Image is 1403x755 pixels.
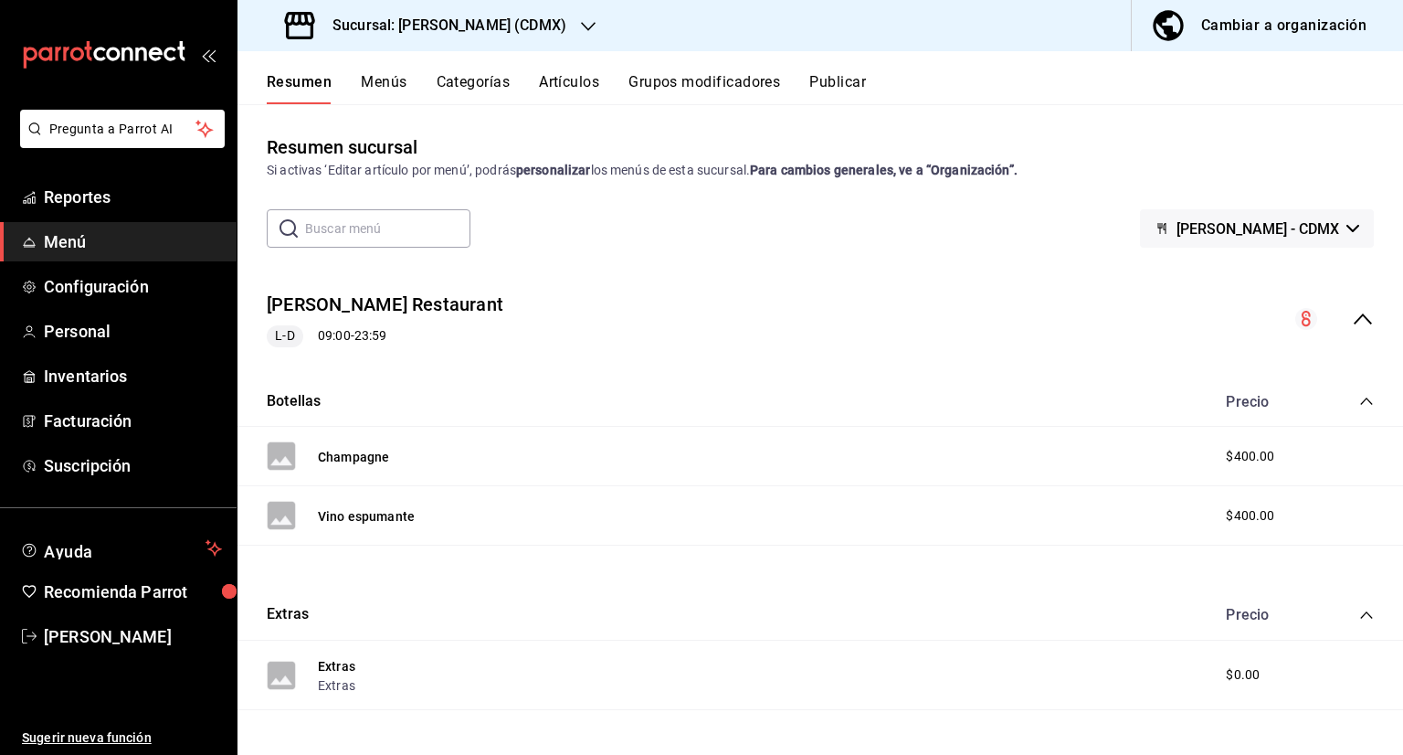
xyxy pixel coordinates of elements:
[44,409,222,433] span: Facturación
[44,624,222,649] span: [PERSON_NAME]
[44,537,198,559] span: Ayuda
[437,73,511,104] button: Categorías
[267,391,321,412] button: Botellas
[318,448,389,466] button: Champagne
[1201,13,1366,38] div: Cambiar a organización
[13,133,225,152] a: Pregunta a Parrot AI
[44,185,222,209] span: Reportes
[750,163,1018,177] strong: Para cambios generales, ve a “Organización”.
[318,507,415,526] button: Vino espumante
[267,73,332,104] button: Resumen
[44,319,222,344] span: Personal
[1140,209,1374,248] button: [PERSON_NAME] - CDMX
[361,73,406,104] button: Menús
[44,453,222,478] span: Suscripción
[267,292,503,318] button: [PERSON_NAME] Restaurant
[318,676,355,695] button: Extras
[539,73,599,104] button: Artículos
[1359,608,1374,622] button: collapse-category-row
[267,604,309,625] button: Extras
[44,364,222,388] span: Inventarios
[49,120,196,139] span: Pregunta a Parrot AI
[318,15,566,37] h3: Sucursal: [PERSON_NAME] (CDMX)
[267,325,503,347] div: 09:00 - 23:59
[809,73,866,104] button: Publicar
[1226,447,1274,466] span: $400.00
[267,161,1374,180] div: Si activas ‘Editar artículo por menú’, podrás los menús de esta sucursal.
[44,580,222,604] span: Recomienda Parrot
[1226,506,1274,526] span: $400.00
[20,110,225,148] button: Pregunta a Parrot AI
[267,133,417,161] div: Resumen sucursal
[237,277,1403,362] div: collapse-menu-row
[1226,665,1260,685] span: $0.00
[201,48,216,62] button: open_drawer_menu
[1208,393,1324,410] div: Precio
[44,274,222,299] span: Configuración
[44,229,222,254] span: Menú
[1208,606,1324,623] div: Precio
[267,73,1403,104] div: navigation tabs
[268,326,301,346] span: L-D
[318,657,355,675] button: Extras
[1359,394,1374,409] button: collapse-category-row
[22,728,222,748] span: Sugerir nueva función
[1176,220,1339,238] span: [PERSON_NAME] - CDMX
[628,73,780,104] button: Grupos modificadores
[305,210,470,247] input: Buscar menú
[516,163,591,177] strong: personalizar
